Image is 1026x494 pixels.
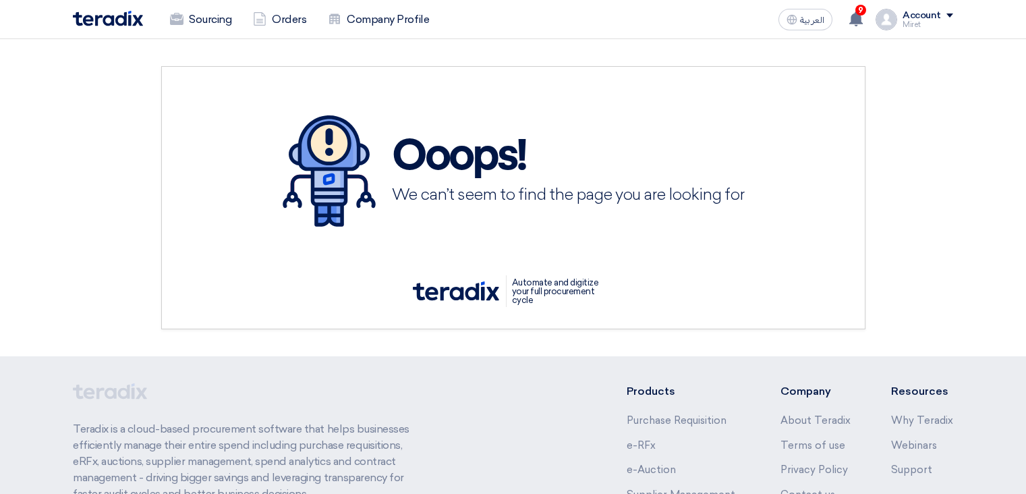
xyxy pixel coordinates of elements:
[506,275,614,307] p: Automate and digitize your full procurement cycle
[891,414,953,427] a: Why Teradix
[159,5,242,34] a: Sourcing
[903,10,941,22] div: Account
[627,439,656,451] a: e-RFx
[780,439,845,451] a: Terms of use
[627,464,676,476] a: e-Auction
[800,16,824,25] span: العربية
[392,136,744,179] h1: Ooops!
[891,464,932,476] a: Support
[780,464,848,476] a: Privacy Policy
[627,383,741,400] li: Products
[855,5,866,16] span: 9
[780,383,851,400] li: Company
[778,9,832,30] button: العربية
[780,414,851,427] a: About Teradix
[891,439,937,451] a: Webinars
[903,21,953,28] div: Miret
[876,9,897,30] img: profile_test.png
[891,383,953,400] li: Resources
[413,281,499,300] img: tx_logo.svg
[242,5,317,34] a: Orders
[73,11,143,26] img: Teradix logo
[627,414,726,427] a: Purchase Requisition
[317,5,440,34] a: Company Profile
[392,188,744,203] h3: We can’t seem to find the page you are looking for
[283,115,376,227] img: 404.svg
